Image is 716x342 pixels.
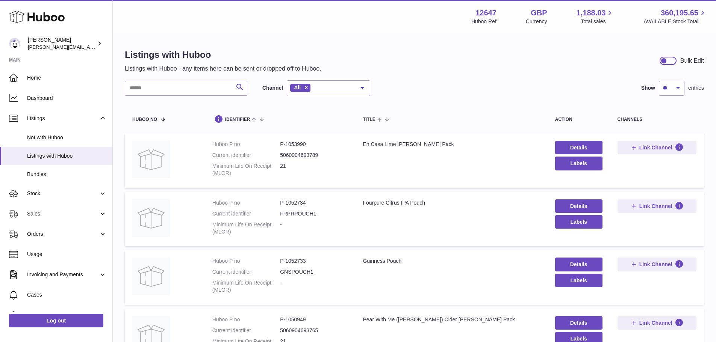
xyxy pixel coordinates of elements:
span: Stock [27,190,99,197]
strong: 12647 [475,8,497,18]
button: Labels [555,215,602,229]
span: Total sales [581,18,614,25]
div: action [555,117,602,122]
strong: GBP [531,8,547,18]
dt: Minimum Life On Receipt (MLOR) [212,279,280,294]
div: En Casa Lime [PERSON_NAME] Pack [363,141,540,148]
dt: Current identifier [212,152,280,159]
dd: GNSPOUCH1 [280,268,348,276]
a: Details [555,199,602,213]
button: Labels [555,274,602,287]
label: Channel [262,84,283,92]
a: Details [555,316,602,330]
span: Bundles [27,171,107,178]
span: Link Channel [639,319,672,326]
button: Link Channel [618,141,696,154]
div: Guinness Pouch [363,258,540,265]
span: Orders [27,231,99,238]
span: identifier [225,117,250,122]
p: Listings with Huboo - any items here can be sent or dropped off to Huboo. [125,65,321,73]
dd: P-1053990 [280,141,348,148]
div: Fourpure Citrus IPA Pouch [363,199,540,206]
dd: P-1052734 [280,199,348,206]
dd: 21 [280,163,348,177]
div: Currency [526,18,547,25]
dd: P-1050949 [280,316,348,323]
span: Dashboard [27,95,107,102]
span: Link Channel [639,203,672,209]
div: [PERSON_NAME] [28,36,95,51]
dt: Huboo P no [212,258,280,265]
span: Home [27,74,107,81]
span: Huboo no [132,117,157,122]
dd: 5060904693765 [280,327,348,334]
span: 1,188.03 [577,8,606,18]
span: Listings with Huboo [27,152,107,160]
button: Labels [555,157,602,170]
span: entries [688,84,704,92]
span: All [294,84,301,90]
span: [PERSON_NAME][EMAIL_ADDRESS][PERSON_NAME][DOMAIN_NAME] [28,44,191,50]
label: Show [641,84,655,92]
dt: Current identifier [212,327,280,334]
a: Log out [9,314,103,327]
span: Usage [27,251,107,258]
span: Cases [27,291,107,298]
span: Channels [27,312,107,319]
span: Sales [27,210,99,217]
div: Huboo Ref [471,18,497,25]
span: Not with Huboo [27,134,107,141]
dt: Minimum Life On Receipt (MLOR) [212,163,280,177]
img: Guinness Pouch [132,258,170,295]
img: peter@pinter.co.uk [9,38,20,49]
div: channels [618,117,696,122]
div: Bulk Edit [680,57,704,65]
dt: Huboo P no [212,199,280,206]
dd: P-1052733 [280,258,348,265]
dt: Huboo P no [212,141,280,148]
span: Invoicing and Payments [27,271,99,278]
img: En Casa Lime Pinter Pack [132,141,170,178]
button: Link Channel [618,258,696,271]
span: Listings [27,115,99,122]
a: Details [555,258,602,271]
span: title [363,117,375,122]
dd: - [280,221,348,235]
span: AVAILABLE Stock Total [643,18,707,25]
dt: Huboo P no [212,316,280,323]
a: 1,188.03 Total sales [577,8,615,25]
dt: Current identifier [212,268,280,276]
dt: Minimum Life On Receipt (MLOR) [212,221,280,235]
dd: 5060904693789 [280,152,348,159]
button: Link Channel [618,199,696,213]
dt: Current identifier [212,210,280,217]
img: Fourpure Citrus IPA Pouch [132,199,170,237]
div: Pear With Me ([PERSON_NAME]) Cider [PERSON_NAME] Pack [363,316,540,323]
dd: FRPRPOUCH1 [280,210,348,217]
dd: - [280,279,348,294]
button: Link Channel [618,316,696,330]
a: Details [555,141,602,154]
span: Link Channel [639,144,672,151]
a: 360,195.65 AVAILABLE Stock Total [643,8,707,25]
span: 360,195.65 [661,8,698,18]
span: Link Channel [639,261,672,268]
h1: Listings with Huboo [125,49,321,61]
